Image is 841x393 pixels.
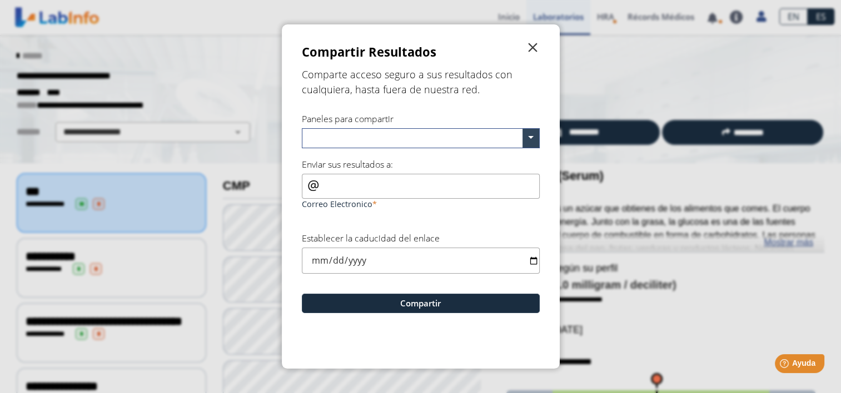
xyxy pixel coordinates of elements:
[302,67,540,97] h5: Comparte acceso seguro a sus resultados con cualquiera, hasta fuera de nuestra red.
[742,350,829,381] iframe: Help widget launcher
[302,232,440,244] label: Establecer la caducidad del enlace
[302,43,436,62] h3: Compartir Resultados
[302,294,540,313] button: Compartir
[526,41,540,54] span: 
[302,113,394,125] label: Paneles para compartir
[302,199,540,209] label: Correo Electronico
[302,158,393,170] label: Enviar sus resultados a:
